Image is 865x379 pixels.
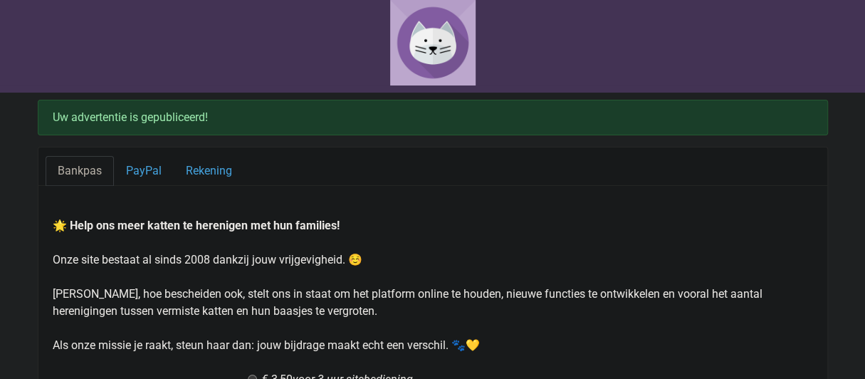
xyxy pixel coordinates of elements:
font: [PERSON_NAME], hoe bescheiden ook, stelt ons in staat om het platform online te houden, nieuwe fu... [53,287,762,318]
font: 🌟 Help ons meer katten te herenigen met hun families! [53,219,340,232]
font: Rekening [186,164,232,177]
font: Uw advertentie is gepubliceerd! [53,110,208,124]
font: PayPal [126,164,162,177]
font: Onze site bestaat al sinds 2008 dankzij jouw vrijgevigheid. ☺️ [53,253,362,266]
font: Bankpas [58,164,102,177]
font: Als onze missie je raakt, steun haar dan: jouw bijdrage maakt echt een verschil. 🐾💛 [53,338,480,352]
